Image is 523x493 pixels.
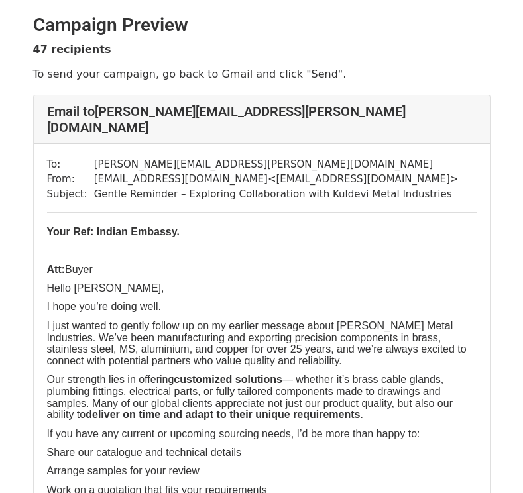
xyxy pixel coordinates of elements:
[94,172,459,187] td: [EMAIL_ADDRESS][DOMAIN_NAME] < [EMAIL_ADDRESS][DOMAIN_NAME] >
[47,428,420,439] span: If you have any current or upcoming sourcing needs, I’d be more than happy to:
[94,157,459,172] td: [PERSON_NAME][EMAIL_ADDRESS][PERSON_NAME][DOMAIN_NAME]
[47,103,477,135] h4: Email to [PERSON_NAME][EMAIL_ADDRESS][PERSON_NAME][DOMAIN_NAME]
[86,409,360,420] b: deliver on time and adapt to their unique requirements
[47,465,200,476] span: Arrange samples for your review
[174,374,282,385] b: customized solutions
[47,157,94,172] td: To:
[94,187,459,202] td: Gentle Reminder – Exploring Collaboration with Kuldevi Metal Industries
[47,320,467,366] span: I just wanted to gently follow up on my earlier message about [PERSON_NAME] Metal Industries. We’...
[47,264,66,275] span: Att:
[65,264,93,275] span: Buyer
[47,282,164,294] span: Hello [PERSON_NAME],
[33,14,491,36] h2: Campaign Preview
[33,43,111,56] strong: 47 recipients
[33,67,491,81] p: To send your campaign, go back to Gmail and click "Send".
[47,374,453,420] span: Our strength lies in offering — whether it’s brass cable glands, plumbing fittings, electrical pa...
[47,226,180,237] span: Your Ref: Indian Embassy.
[47,301,162,312] span: I hope you’re doing well.
[47,447,242,458] span: Share our catalogue and technical details
[47,187,94,202] td: Subject:
[47,172,94,187] td: From:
